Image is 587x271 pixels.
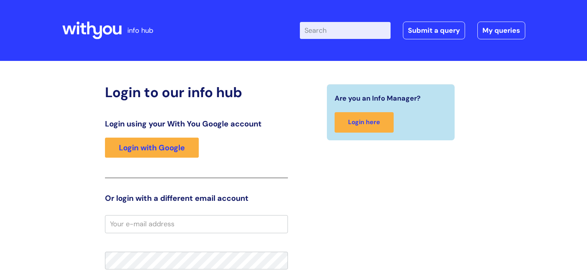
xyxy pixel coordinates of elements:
[300,22,391,39] input: Search
[477,22,525,39] a: My queries
[335,112,394,133] a: Login here
[105,119,288,128] h3: Login using your With You Google account
[403,22,465,39] a: Submit a query
[105,194,288,203] h3: Or login with a different email account
[335,92,421,104] span: Are you an Info Manager?
[105,84,288,101] h2: Login to our info hub
[105,138,199,158] a: Login with Google
[127,24,153,37] p: info hub
[105,215,288,233] input: Your e-mail address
